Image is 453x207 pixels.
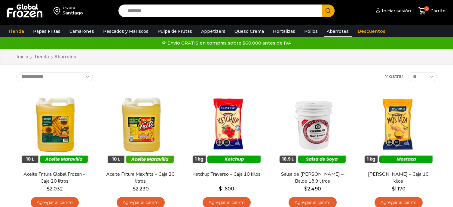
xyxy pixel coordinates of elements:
[219,186,222,192] span: $
[304,186,321,192] bdi: 2.490
[322,5,335,17] button: Search button
[374,5,411,17] a: Iniciar sesión
[16,54,76,60] nav: Breadcrumb
[324,26,352,37] a: Abarrotes
[47,186,50,192] span: $
[384,73,403,80] span: Mostrar
[155,26,195,37] a: Pulpa de Frutas
[47,186,63,192] bdi: 2.032
[219,186,234,192] bdi: 1.600
[20,171,89,185] a: Aceite Fritura Global Frozen – Caja 20 litros
[417,4,447,18] a: 0 Carrito
[16,54,29,60] a: Inicio
[364,171,433,185] a: [PERSON_NAME] – Caja 10 kilos
[30,26,63,37] a: Papas Fritas
[133,186,149,192] bdi: 2.230
[66,26,97,37] a: Camarones
[278,171,347,185] a: Salsa de [PERSON_NAME] – Balde 18.9 litros
[198,26,228,37] a: Appetizers
[392,186,406,192] bdi: 1.170
[54,6,63,16] img: address-field-icon.svg
[192,171,261,178] a: Ketchup Traverso – Caja 10 kilos
[392,186,395,192] span: $
[429,8,445,14] span: Carrito
[231,26,267,37] a: Queso Crema
[133,186,136,192] span: $
[34,54,49,60] a: Tienda
[54,54,76,60] h1: Abarrotes
[106,171,175,185] a: Aceite Fritura Maxifrits – Caja 20 litros
[301,26,321,37] a: Pollos
[424,6,429,11] span: 0
[16,72,93,81] select: Pedido de la tienda
[270,26,298,37] a: Hortalizas
[63,10,83,16] div: Santiago
[380,8,411,14] span: Iniciar sesión
[5,26,27,37] a: Tienda
[100,26,152,37] a: Pescados y Mariscos
[355,26,388,37] a: Descuentos
[304,186,307,192] span: $
[63,6,83,10] div: Enviar a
